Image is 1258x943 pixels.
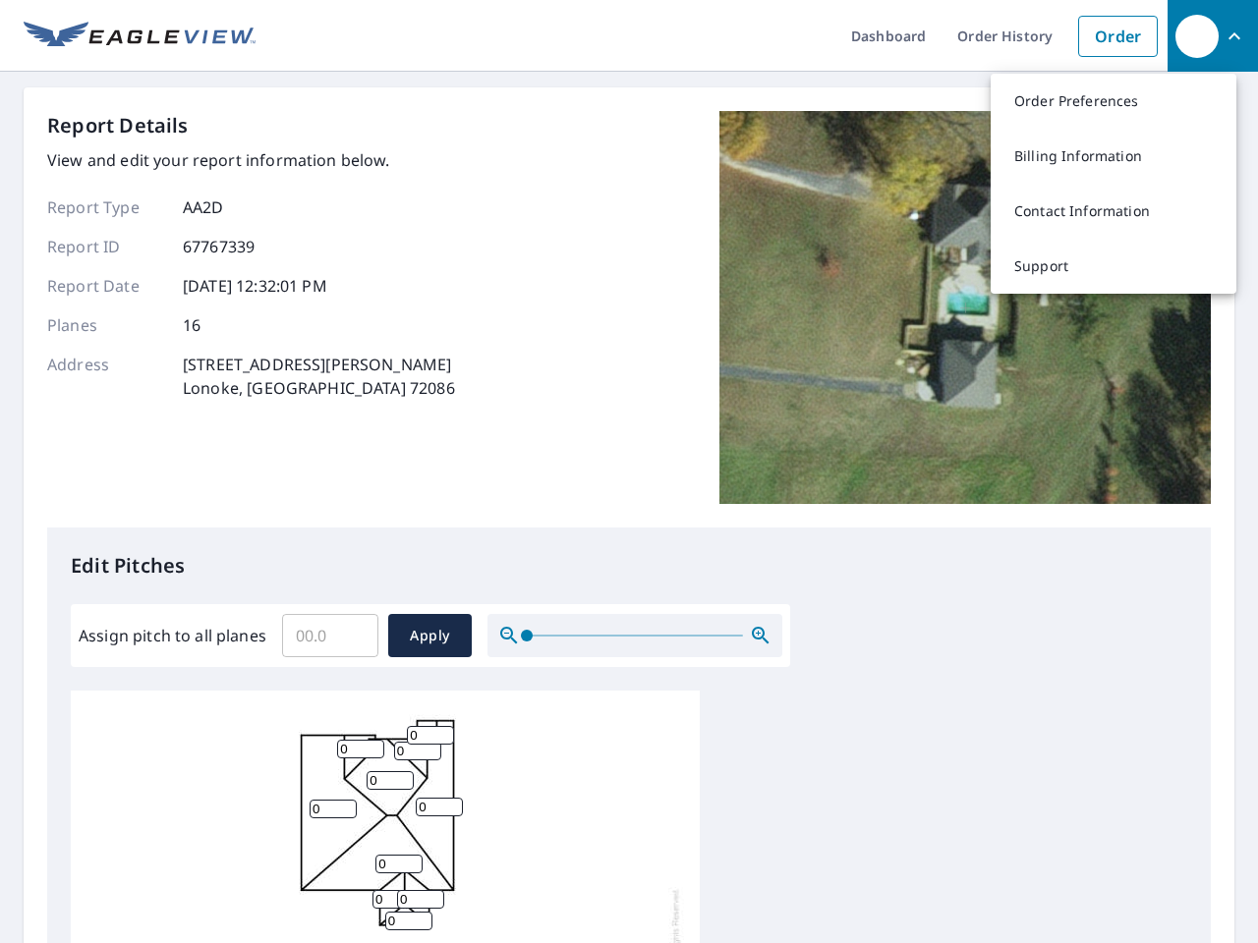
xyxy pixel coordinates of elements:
p: View and edit your report information below. [47,148,455,172]
p: [DATE] 12:32:01 PM [183,274,327,298]
p: Address [47,353,165,400]
input: 00.0 [282,608,378,663]
p: Report ID [47,235,165,258]
p: Report Date [47,274,165,298]
p: 67767339 [183,235,255,258]
p: Report Type [47,195,165,219]
img: Top image [719,111,1211,504]
p: AA2D [183,195,224,219]
a: Contact Information [991,184,1236,239]
p: [STREET_ADDRESS][PERSON_NAME] Lonoke, [GEOGRAPHIC_DATA] 72086 [183,353,455,400]
button: Apply [388,614,472,657]
p: 16 [183,313,200,337]
a: Support [991,239,1236,294]
p: Planes [47,313,165,337]
p: Report Details [47,111,189,140]
a: Order Preferences [991,74,1236,129]
label: Assign pitch to all planes [79,624,266,647]
img: EV Logo [24,22,256,51]
a: Order [1078,16,1158,57]
p: Edit Pitches [71,551,1187,581]
a: Billing Information [991,129,1236,184]
span: Apply [404,624,456,648]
